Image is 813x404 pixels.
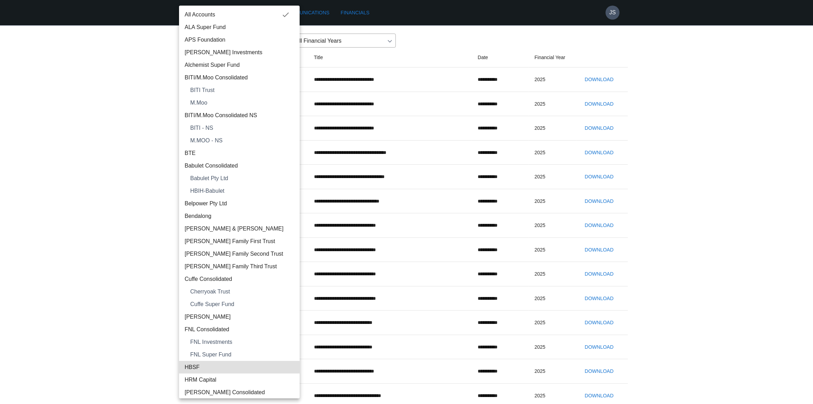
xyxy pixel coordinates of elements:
[185,376,294,384] span: HRM Capital
[185,363,294,371] span: HBSF
[185,73,294,82] span: BITI/M.Moo Consolidated
[185,162,294,170] span: Babulet Consolidated
[185,36,294,44] span: APS Foundation
[190,124,294,132] span: BITI - NS
[190,350,294,359] span: FNL Super Fund
[185,388,294,397] span: [PERSON_NAME] Consolidated
[190,288,294,296] span: Cherryoak Trust
[185,250,294,258] span: [PERSON_NAME] Family Second Trust
[185,262,294,271] span: [PERSON_NAME] Family Third Trust
[190,99,294,107] span: M.Moo
[190,86,294,94] span: BITI Trust
[185,313,294,321] span: [PERSON_NAME]
[185,275,294,283] span: Cuffe Consolidated
[185,149,294,157] span: BTE
[185,61,294,69] span: Alchemist Super Fund
[190,136,294,145] span: M.MOO - NS
[185,225,294,233] span: [PERSON_NAME] & [PERSON_NAME]
[185,23,294,31] span: ALA Super Fund
[185,325,294,334] span: FNL Consolidated
[190,300,294,309] span: Cuffe Super Fund
[190,187,294,195] span: HBIH-Babulet
[185,111,294,120] span: BITI/M.Moo Consolidated NS
[185,237,294,246] span: [PERSON_NAME] Family First Trust
[185,10,281,19] span: All Accounts
[185,48,294,57] span: [PERSON_NAME] Investments
[185,212,294,220] span: Bendalong
[190,338,294,346] span: FNL Investments
[190,174,294,183] span: Babulet Pty Ltd
[185,199,294,208] span: Belpower Pty Ltd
